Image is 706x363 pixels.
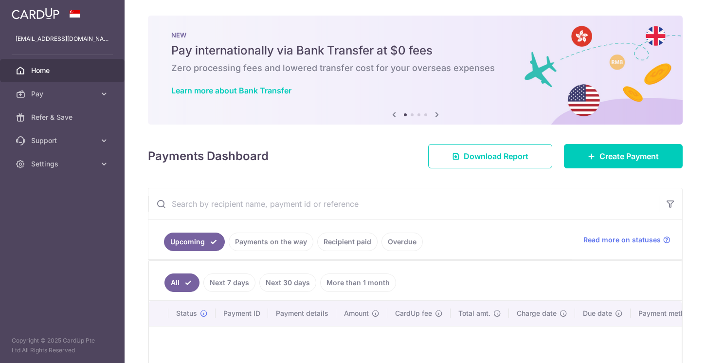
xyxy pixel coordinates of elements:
[583,235,670,245] a: Read more on statuses
[203,273,255,292] a: Next 7 days
[31,112,95,122] span: Refer & Save
[148,16,683,125] img: Bank transfer banner
[171,86,291,95] a: Learn more about Bank Transfer
[31,159,95,169] span: Settings
[171,43,659,58] h5: Pay internationally via Bank Transfer at $0 fees
[583,309,612,318] span: Due date
[171,31,659,39] p: NEW
[31,89,95,99] span: Pay
[268,301,336,326] th: Payment details
[458,309,490,318] span: Total amt.
[564,144,683,168] a: Create Payment
[176,309,197,318] span: Status
[259,273,316,292] a: Next 30 days
[381,233,423,251] a: Overdue
[517,309,557,318] span: Charge date
[164,233,225,251] a: Upcoming
[216,301,268,326] th: Payment ID
[631,301,705,326] th: Payment method
[148,147,269,165] h4: Payments Dashboard
[12,8,59,19] img: CardUp
[31,66,95,75] span: Home
[171,62,659,74] h6: Zero processing fees and lowered transfer cost for your overseas expenses
[148,188,659,219] input: Search by recipient name, payment id or reference
[344,309,369,318] span: Amount
[464,150,528,162] span: Download Report
[317,233,378,251] a: Recipient paid
[395,309,432,318] span: CardUp fee
[583,235,661,245] span: Read more on statuses
[31,136,95,145] span: Support
[164,273,199,292] a: All
[16,34,109,44] p: [EMAIL_ADDRESS][DOMAIN_NAME]
[320,273,396,292] a: More than 1 month
[428,144,552,168] a: Download Report
[599,150,659,162] span: Create Payment
[229,233,313,251] a: Payments on the way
